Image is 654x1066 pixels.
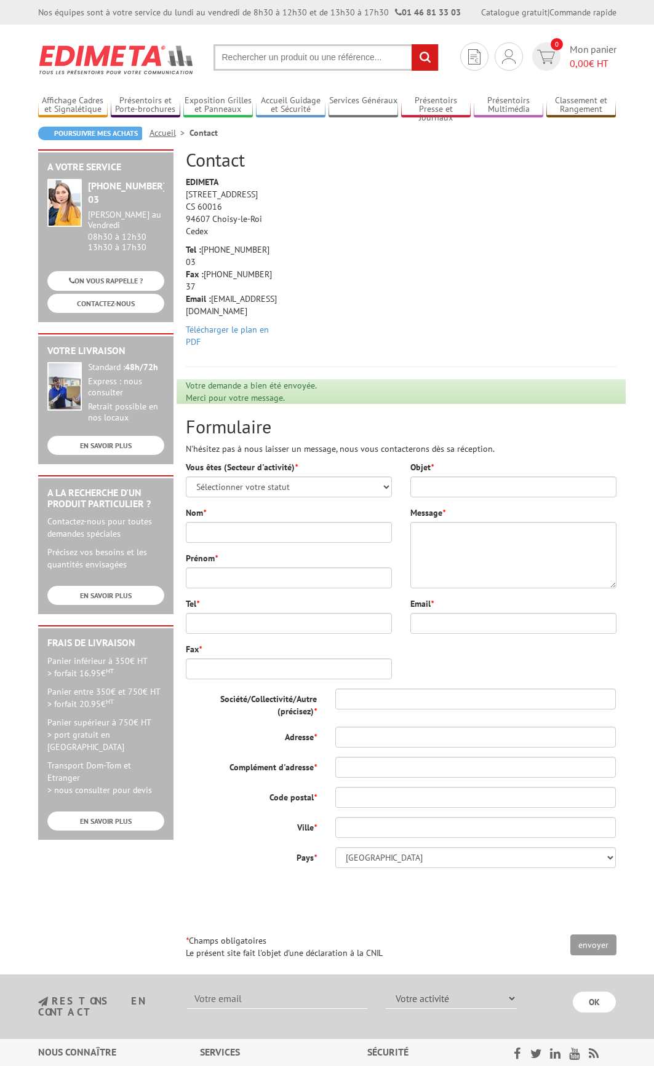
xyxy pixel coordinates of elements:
label: Code postal [177,787,326,803]
input: Votre email [187,988,367,1009]
input: Rechercher un produit ou une référence... [213,44,439,71]
a: ON VOUS RAPPELLE ? [47,271,164,290]
strong: Fax : [186,269,204,280]
label: Tel [186,598,199,610]
a: Accueil [150,127,189,138]
a: Présentoirs Presse et Journaux [401,95,471,116]
a: Présentoirs et Porte-brochures [111,95,180,116]
a: Télécharger le plan en PDF [186,324,269,347]
span: > forfait 16.95€ [47,668,114,679]
img: Edimeta [38,37,195,82]
h2: Contact [186,149,616,170]
h3: restons en contact [38,996,169,1017]
label: Vous êtes (Secteur d'activité) [186,461,298,473]
div: Retrait possible en nos locaux [88,401,164,424]
strong: [PHONE_NUMBER] 03 [88,180,166,206]
img: devis rapide [537,50,555,64]
strong: 48h/72h [125,361,158,373]
strong: EDIMETA [186,176,218,188]
a: Poursuivre mes achats [38,127,142,140]
li: Contact [189,127,218,139]
div: 08h30 à 12h30 13h30 à 17h30 [88,210,164,252]
span: 0,00 [570,57,589,69]
h2: Frais de Livraison [47,638,164,649]
label: Message [410,507,445,519]
div: Nous connaître [38,1045,200,1059]
div: | [481,6,616,18]
input: envoyer [570,934,616,955]
sup: HT [106,697,114,706]
a: Services Généraux [329,95,398,116]
div: Votre demande a bien été envoyée. Merci pour votre message. [177,379,626,404]
a: Accueil Guidage et Sécurité [256,95,325,116]
p: [PHONE_NUMBER] 03 [PHONE_NUMBER] 37 [EMAIL_ADDRESS][DOMAIN_NAME] [186,243,280,317]
p: N'hésitez pas à nous laisser un message, nous vous contacterons dès sa réception. [186,443,616,455]
a: Affichage Cadres et Signalétique [38,95,108,116]
h2: A la recherche d'un produit particulier ? [47,488,164,509]
a: EN SAVOIR PLUS [47,436,164,455]
a: EN SAVOIR PLUS [47,811,164,831]
label: Prénom [186,552,218,564]
iframe: reCAPTCHA [429,877,616,925]
strong: Email : [186,293,211,304]
a: EN SAVOIR PLUS [47,586,164,605]
label: Email [410,598,434,610]
input: OK [573,992,616,1013]
label: Adresse [177,727,326,743]
a: devis rapide 0 Mon panier 0,00€ HT [529,42,616,71]
div: Sécurité [367,1045,495,1059]
img: widget-service.jpg [47,179,82,227]
div: Express : nous consulter [88,376,164,398]
img: newsletter.jpg [38,997,48,1007]
p: Transport Dom-Tom et Etranger [47,759,164,796]
a: Présentoirs Multimédia [474,95,543,116]
img: widget-livraison.jpg [47,362,82,411]
label: Pays [177,847,326,864]
img: devis rapide [502,49,516,64]
div: [PERSON_NAME] au Vendredi [88,210,164,231]
a: Classement et Rangement [546,95,616,116]
span: 0 [551,38,563,50]
a: Catalogue gratuit [481,7,548,18]
label: Complément d'adresse [177,757,326,773]
a: CONTACTEZ-NOUS [47,294,164,313]
span: > forfait 20.95€ [47,698,114,709]
label: Société/Collectivité/Autre (précisez) [177,689,326,717]
p: Panier inférieur à 350€ HT [47,655,164,679]
span: > port gratuit en [GEOGRAPHIC_DATA] [47,729,124,752]
div: Standard : [88,362,164,373]
span: > nous consulter pour devis [47,784,152,796]
sup: HT [106,666,114,675]
p: [STREET_ADDRESS] CS 60016 94607 Choisy-le-Roi Cedex [186,176,280,237]
p: Panier supérieur à 750€ HT [47,716,164,753]
p: Précisez vos besoins et les quantités envisagées [47,546,164,571]
label: Fax [186,643,202,655]
label: Ville [177,817,326,834]
p: Champs obligatoires Le présent site fait l'objet d'une déclaration à la CNIL [186,934,616,959]
strong: 01 46 81 33 03 [395,7,461,18]
span: € HT [570,57,616,71]
span: Mon panier [570,42,616,71]
label: Nom [186,507,206,519]
a: Exposition Grilles et Panneaux [183,95,253,116]
p: Panier entre 350€ et 750€ HT [47,685,164,710]
h2: A votre service [47,162,164,173]
a: Commande rapide [549,7,616,18]
label: Objet [410,461,434,473]
div: Services [200,1045,368,1059]
strong: Tel : [186,244,201,255]
img: devis rapide [468,49,481,65]
h2: Votre livraison [47,345,164,357]
h2: Formulaire [186,416,616,436]
input: rechercher [412,44,438,71]
p: Contactez-nous pour toutes demandes spéciales [47,515,164,540]
div: Nos équipes sont à votre service du lundi au vendredi de 8h30 à 12h30 et de 13h30 à 17h30 [38,6,461,18]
